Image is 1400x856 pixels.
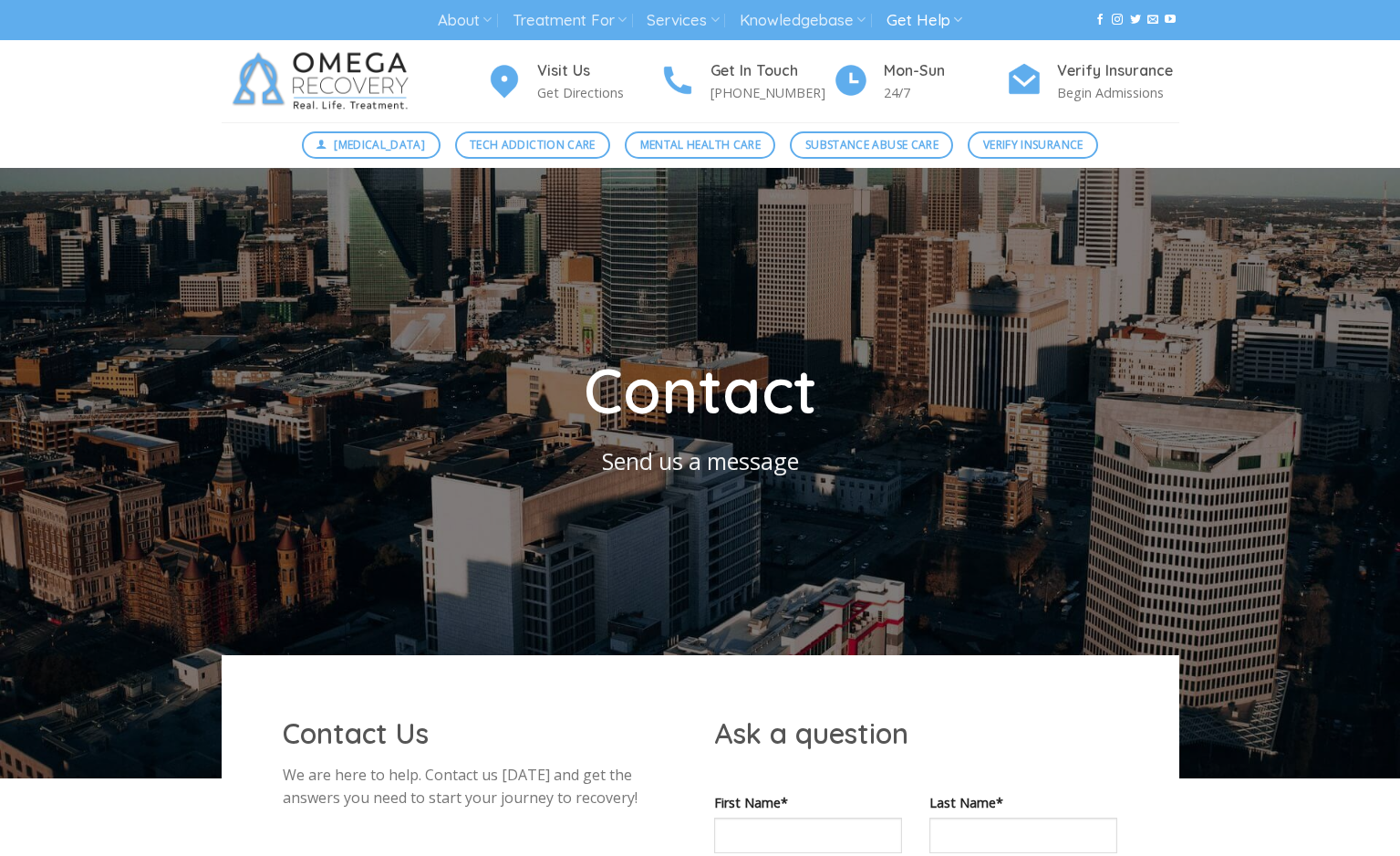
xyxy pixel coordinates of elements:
[1094,14,1105,26] a: Follow on Facebook
[968,131,1098,159] a: Verify Insurance
[1112,14,1123,26] a: Follow on Instagram
[740,4,866,37] a: Knowledgebase
[790,131,953,159] a: Substance Abuse Care
[1006,59,1179,104] a: Verify Insurance Begin Admissions
[659,59,833,104] a: Get In Touch [PHONE_NUMBER]
[929,792,1117,813] label: Last Name*
[714,715,908,751] span: Ask a question
[470,136,596,153] span: Tech Addiction Care
[710,82,833,103] p: [PHONE_NUMBER]
[283,715,429,751] span: Contact Us
[884,82,1006,103] p: 24/7
[1057,59,1179,83] h4: Verify Insurance
[486,59,659,104] a: Visit Us Get Directions
[887,4,962,37] a: Get Help
[805,136,939,153] span: Substance Abuse Care
[1057,82,1179,103] p: Begin Admissions
[1130,14,1141,26] a: Follow on Twitter
[1165,14,1176,26] a: Follow on YouTube
[1147,14,1158,26] a: Send us an email
[647,4,719,37] a: Services
[537,59,659,83] h4: Visit Us
[584,351,817,429] span: Contact
[302,131,441,159] a: [MEDICAL_DATA]
[640,136,761,153] span: Mental Health Care
[283,764,687,810] p: We are here to help. Contact us [DATE] and get the answers you need to start your journey to reco...
[222,40,427,122] img: Omega Recovery
[602,445,799,476] span: Send us a message
[334,136,425,153] span: [MEDICAL_DATA]
[455,131,611,159] a: Tech Addiction Care
[438,4,492,37] a: About
[714,792,902,813] label: First Name*
[884,59,1006,83] h4: Mon-Sun
[983,136,1084,153] span: Verify Insurance
[537,82,659,103] p: Get Directions
[513,4,627,37] a: Treatment For
[710,59,833,83] h4: Get In Touch
[625,131,775,159] a: Mental Health Care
